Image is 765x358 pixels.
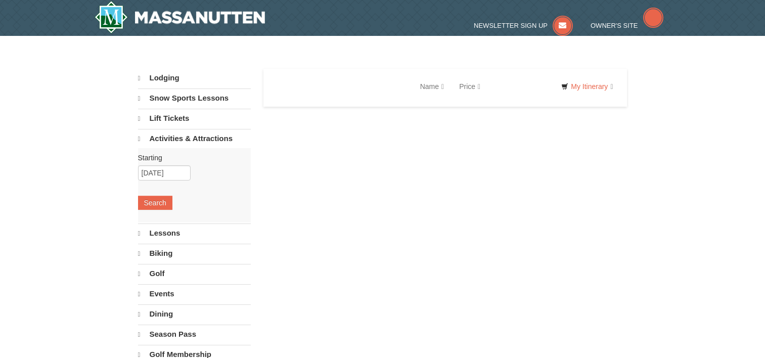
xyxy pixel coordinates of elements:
a: Lessons [138,223,251,243]
button: Search [138,196,172,210]
label: Starting [138,153,243,163]
span: Newsletter Sign Up [474,22,548,29]
a: Dining [138,304,251,324]
a: Lift Tickets [138,109,251,128]
a: Owner's Site [591,22,663,29]
a: Name [413,76,452,97]
a: Golf [138,264,251,283]
a: Price [452,76,488,97]
a: Snow Sports Lessons [138,88,251,108]
img: Massanutten Resort Logo [95,1,265,33]
a: Events [138,284,251,303]
a: Lodging [138,69,251,87]
a: My Itinerary [555,79,619,94]
a: Massanutten Resort [95,1,265,33]
a: Newsletter Sign Up [474,22,573,29]
a: Biking [138,244,251,263]
a: Activities & Attractions [138,129,251,148]
a: Season Pass [138,325,251,344]
span: Owner's Site [591,22,638,29]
